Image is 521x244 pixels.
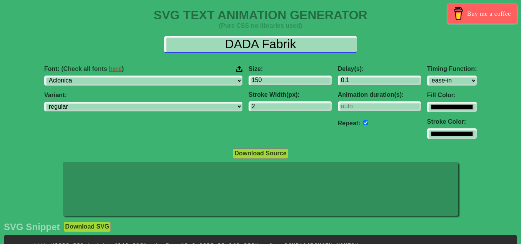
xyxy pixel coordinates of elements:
a: here [109,66,122,72]
input: auto [363,120,368,125]
h2: SVG Snippet [4,222,60,232]
a: Buy me a coffee [448,4,517,24]
label: Animation duration(s): [338,91,421,98]
label: Stroke Width(px): [249,91,332,98]
label: Variant: [44,92,242,99]
input: Input Text Here [164,36,357,53]
span: (Check all fonts ) [61,66,124,72]
span: Font: [44,66,124,72]
input: 100 [249,76,332,85]
label: Size: [249,66,332,72]
label: Delay(s): [338,66,421,72]
button: Download SVG [63,222,111,232]
label: Repeat: [338,120,361,126]
img: Upload your font [236,66,242,72]
label: Stroke Color: [427,118,477,125]
label: Fill Color: [427,92,477,99]
span: Buy me a coffee [467,7,511,20]
label: Timing Function: [427,66,477,72]
input: 2px [249,101,332,111]
input: auto [338,101,421,111]
input: 0.1s [338,76,421,85]
button: Download Source [233,148,288,158]
img: Buy me a coffee [452,7,465,20]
